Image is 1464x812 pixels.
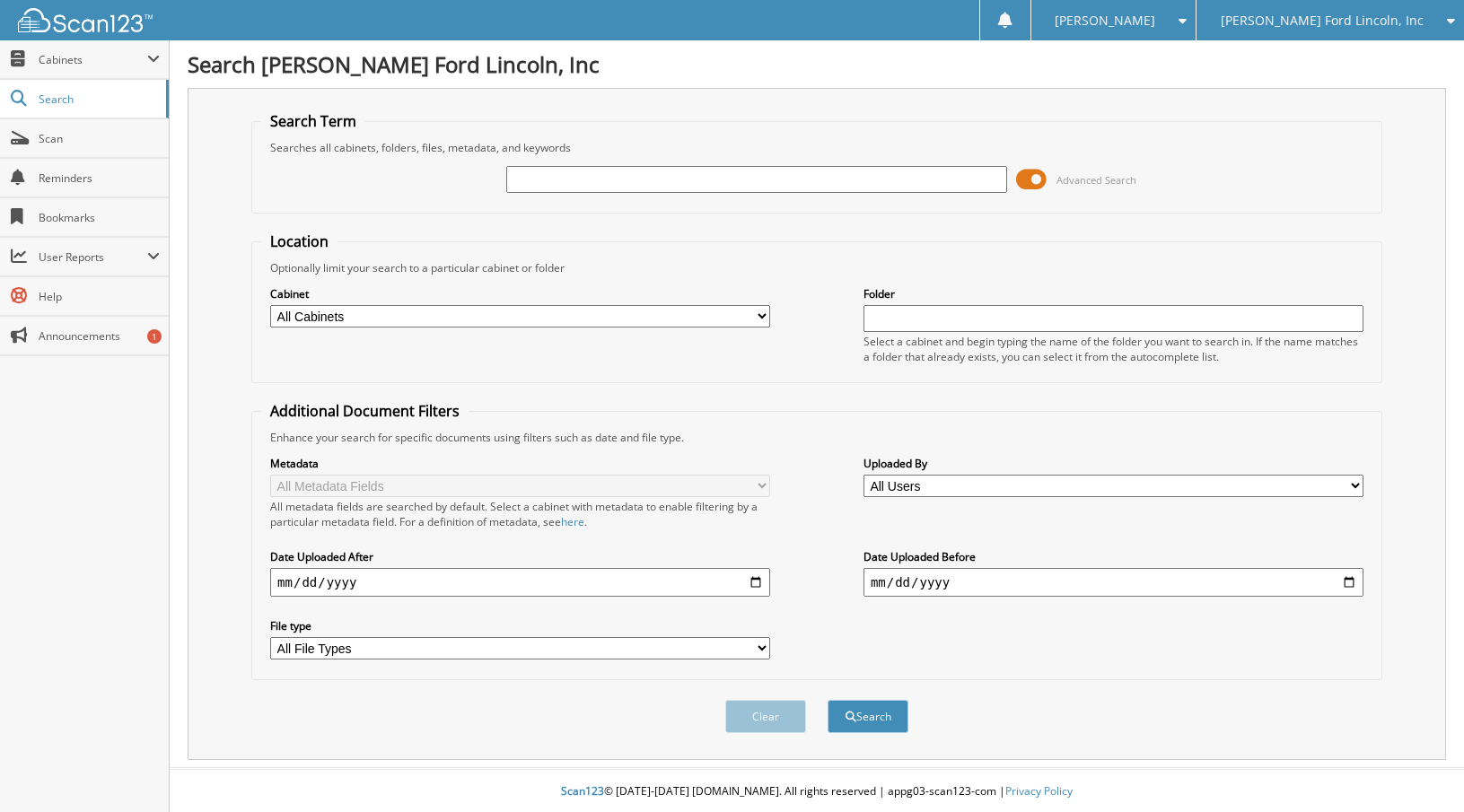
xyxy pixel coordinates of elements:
[1221,15,1424,26] span: [PERSON_NAME] Ford Lincoln, Inc
[39,328,160,344] span: Announcements
[1055,15,1155,26] span: [PERSON_NAME]
[1005,783,1073,799] a: Privacy Policy
[39,92,157,107] span: Search
[863,456,1363,471] label: Uploaded By
[1056,173,1136,187] span: Advanced Search
[270,618,770,633] label: File type
[39,52,147,67] span: Cabinets
[261,430,1372,445] div: Enhance your search for specific documents using filters such as date and file type.
[863,286,1363,301] label: Folder
[39,249,147,265] span: User Reports
[39,210,160,225] span: Bookmarks
[39,170,160,186] span: Reminders
[1374,726,1464,812] iframe: Chat Widget
[188,49,1446,79] h1: Search [PERSON_NAME] Ford Lincoln, Inc
[39,289,160,304] span: Help
[270,568,770,597] input: start
[261,231,338,251] legend: Location
[147,329,162,344] div: 1
[261,111,365,131] legend: Search Term
[725,700,806,733] button: Clear
[561,514,584,529] a: here
[261,401,469,421] legend: Additional Document Filters
[863,549,1363,564] label: Date Uploaded Before
[270,549,770,564] label: Date Uploaded After
[270,286,770,301] label: Cabinet
[39,131,160,146] span: Scan
[261,260,1372,275] div: Optionally limit your search to a particular cabinet or folder
[561,783,604,799] span: Scan123
[18,8,153,32] img: scan123-logo-white.svg
[863,334,1363,364] div: Select a cabinet and begin typing the name of the folder you want to search in. If the name match...
[828,700,908,733] button: Search
[270,456,770,471] label: Metadata
[863,568,1363,597] input: end
[261,140,1372,155] div: Searches all cabinets, folders, files, metadata, and keywords
[270,499,770,529] div: All metadata fields are searched by default. Select a cabinet with metadata to enable filtering b...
